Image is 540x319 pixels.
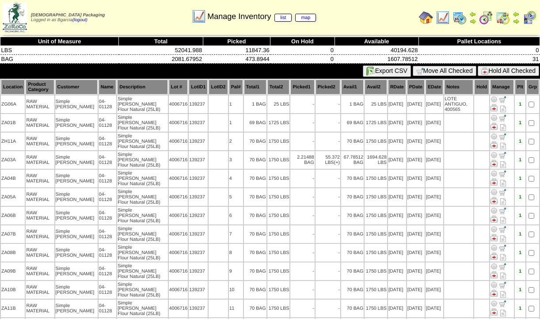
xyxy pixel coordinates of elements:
td: [DATE] [388,151,406,169]
td: 70 BAG [341,188,364,206]
td: RAW MATERIAL [26,133,54,150]
td: [DATE] [388,207,406,224]
td: RAW MATERIAL [26,262,54,280]
td: 4006716 [169,262,188,280]
td: - [316,114,340,132]
img: Move [499,133,506,140]
td: 4006716 [169,188,188,206]
td: 1750 LBS [267,225,290,243]
img: home.gif [419,11,433,25]
td: 4006716 [169,114,188,132]
td: ZA05A [1,188,25,206]
td: [DATE] [388,244,406,262]
td: - [316,188,340,206]
div: 1 [515,213,525,218]
td: [DATE] [388,225,406,243]
span: Logged in as Bgarcia [31,13,105,23]
img: Move [499,263,506,270]
th: Picked [203,37,270,46]
th: Available [335,37,418,46]
img: Move [499,226,506,233]
td: 04-01128 [99,262,117,280]
td: 1750 LBS [365,188,387,206]
a: (logout) [72,18,87,23]
td: RAW MATERIAL [26,225,54,243]
img: cart.gif [416,68,423,75]
td: 2 [229,133,243,150]
div: 1 [515,269,525,274]
td: 1750 LBS [267,133,290,150]
td: Simple [PERSON_NAME] Flour Natural (25LB) [117,188,168,206]
img: Manage Hold [491,160,498,167]
img: Adjust [491,281,498,289]
td: Simple [PERSON_NAME] [55,170,98,187]
td: LOTE ANTIGUO, 400565 [444,95,473,113]
img: arrowright.gif [513,18,520,25]
td: 139237 [189,151,208,169]
a: list [274,14,292,22]
img: Move [499,281,506,289]
td: ZA01B [1,114,25,132]
td: - [290,133,314,150]
td: 4006716 [169,281,188,299]
td: [DATE] [426,244,443,262]
td: Simple [PERSON_NAME] Flour Natural (25LB) [117,151,168,169]
img: Manage Hold [491,104,498,111]
th: Avail2 [365,80,387,95]
td: [DATE] [426,207,443,224]
td: ZA06B [1,207,25,224]
img: calendarblend.gif [479,11,493,25]
img: Manage Hold [491,271,498,278]
td: 70 BAG [244,151,266,169]
td: Simple [PERSON_NAME] [55,95,98,113]
img: hold.gif [481,68,488,75]
div: 1 [515,232,525,237]
img: Adjust [491,226,498,233]
th: Total [119,37,203,46]
img: Manage Hold [491,234,498,241]
img: Move [499,189,506,196]
td: 1750 LBS [267,188,290,206]
td: - [290,170,314,187]
td: Simple [PERSON_NAME] [55,281,98,299]
img: Move [499,207,506,214]
td: - [316,95,340,113]
td: [DATE] [426,225,443,243]
td: 2.21488 BAG [290,151,314,169]
img: calendarinout.gif [496,11,510,25]
span: Manage Inventory [207,12,316,21]
img: arrowleft.gif [513,11,520,18]
td: - [316,170,340,187]
td: 1 BAG [341,95,364,113]
img: Adjust [491,96,498,103]
div: 1 [515,250,525,255]
td: 473.8944 [203,55,270,64]
td: 4006716 [169,225,188,243]
td: 04-01128 [99,225,117,243]
i: Note [500,106,506,112]
th: Notes [444,80,473,95]
td: 1750 LBS [365,225,387,243]
img: Manage Hold [491,253,498,260]
td: 5 [229,188,243,206]
td: 52041.988 [119,46,203,55]
td: - [290,114,314,132]
td: Simple [PERSON_NAME] Flour Natural (25LB) [117,95,168,113]
td: Simple [PERSON_NAME] Flour Natural (25LB) [117,170,168,187]
i: Note [500,161,506,168]
td: 55.372 LBS [316,151,340,169]
img: calendarcustomer.gif [522,11,536,25]
div: 1 [515,120,525,125]
td: 04-01128 [99,207,117,224]
td: 04-01128 [99,95,117,113]
td: 139237 [189,133,208,150]
img: excel.gif [366,67,375,76]
td: 0 [270,55,335,64]
div: 1 [515,157,525,163]
img: Adjust [491,263,498,270]
th: Hold [474,80,489,95]
img: arrowright.gif [469,18,476,25]
div: (+) [334,160,340,165]
button: Export CSV [363,65,411,77]
td: ZG06A [1,95,25,113]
